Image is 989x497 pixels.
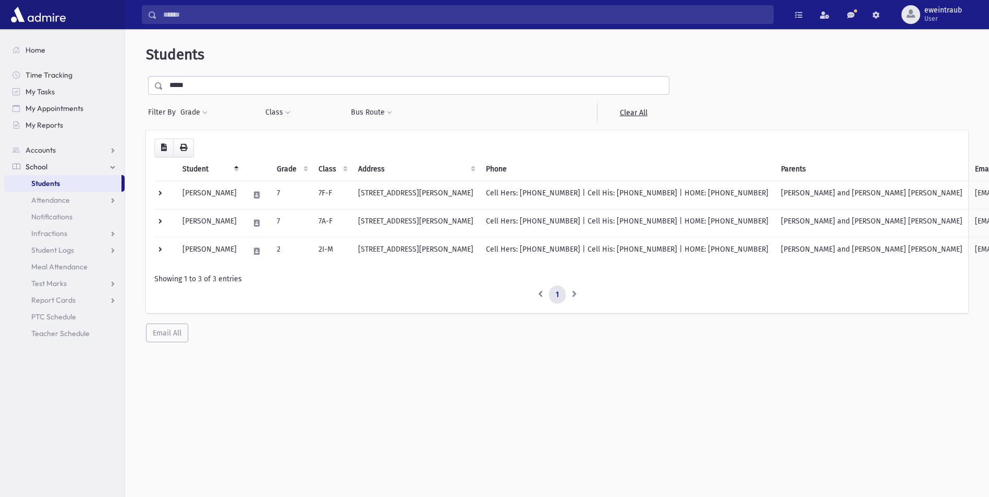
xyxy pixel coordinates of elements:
a: Accounts [4,142,125,158]
a: Teacher Schedule [4,325,125,342]
button: CSV [154,139,174,157]
th: Address: activate to sort column ascending [352,157,480,181]
a: Clear All [597,103,669,122]
td: [PERSON_NAME] and [PERSON_NAME] [PERSON_NAME] [775,181,969,209]
span: Students [31,179,60,188]
td: [PERSON_NAME] [176,209,243,237]
a: Attendance [4,192,125,208]
span: Filter By [148,107,180,118]
span: eweintraub [924,6,962,15]
a: Meal Attendance [4,258,125,275]
td: Cell Hers: [PHONE_NUMBER] | Cell His: [PHONE_NUMBER] | HOME: [PHONE_NUMBER] [480,181,775,209]
td: 2I-M [312,237,352,265]
span: Report Cards [31,295,76,305]
span: Test Marks [31,279,67,288]
span: Teacher Schedule [31,329,90,338]
a: Student Logs [4,242,125,258]
td: 7 [271,209,312,237]
button: Print [173,139,194,157]
span: My Tasks [26,87,55,96]
span: User [924,15,962,23]
span: Notifications [31,212,72,221]
td: [STREET_ADDRESS][PERSON_NAME] [352,209,480,237]
a: School [4,158,125,175]
td: [PERSON_NAME] and [PERSON_NAME] [PERSON_NAME] [775,209,969,237]
a: Report Cards [4,292,125,308]
button: Bus Route [350,103,393,122]
th: Grade: activate to sort column ascending [271,157,312,181]
a: My Appointments [4,100,125,117]
th: Class: activate to sort column ascending [312,157,352,181]
a: My Tasks [4,83,125,100]
button: Grade [180,103,208,122]
td: 7A-F [312,209,352,237]
th: Parents [775,157,969,181]
span: PTC Schedule [31,312,76,321]
img: AdmirePro [8,4,68,25]
td: [PERSON_NAME] [176,237,243,265]
span: Time Tracking [26,70,72,80]
a: Notifications [4,208,125,225]
span: Accounts [26,145,56,155]
a: Time Tracking [4,67,125,83]
td: [STREET_ADDRESS][PERSON_NAME] [352,181,480,209]
span: Infractions [31,229,67,238]
span: School [26,162,47,171]
td: [PERSON_NAME] and [PERSON_NAME] [PERSON_NAME] [775,237,969,265]
td: [STREET_ADDRESS][PERSON_NAME] [352,237,480,265]
button: Email All [146,324,188,342]
a: PTC Schedule [4,308,125,325]
button: Class [265,103,291,122]
th: Phone [480,157,775,181]
a: Test Marks [4,275,125,292]
span: My Appointments [26,104,83,113]
td: 7 [271,181,312,209]
span: My Reports [26,120,63,130]
input: Search [157,5,773,24]
td: Cell Hers: [PHONE_NUMBER] | Cell His: [PHONE_NUMBER] | HOME: [PHONE_NUMBER] [480,209,775,237]
div: Showing 1 to 3 of 3 entries [154,274,960,284]
a: Home [4,42,125,58]
a: Students [4,175,121,192]
span: Meal Attendance [31,262,88,271]
th: Student: activate to sort column descending [176,157,243,181]
td: Cell Hers: [PHONE_NUMBER] | Cell His: [PHONE_NUMBER] | HOME: [PHONE_NUMBER] [480,237,775,265]
span: Student Logs [31,245,74,255]
span: Attendance [31,195,70,205]
a: 1 [549,285,566,304]
td: 7F-F [312,181,352,209]
span: Home [26,45,45,55]
td: [PERSON_NAME] [176,181,243,209]
span: Students [146,46,204,63]
a: My Reports [4,117,125,133]
td: 2 [271,237,312,265]
a: Infractions [4,225,125,242]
